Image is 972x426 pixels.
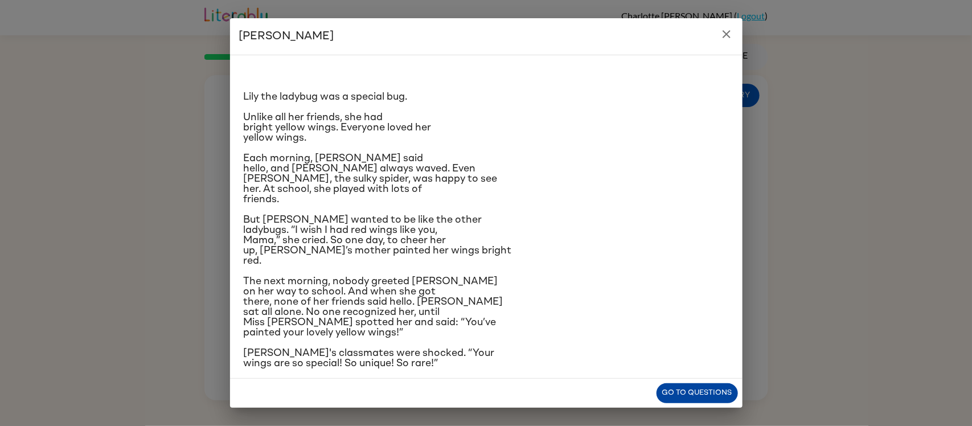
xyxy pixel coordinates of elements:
[244,112,432,143] span: Unlike all her friends, she had bright yellow wings. Everyone loved her yellow wings.
[244,92,408,102] span: Lily the ladybug was a special bug.
[244,153,498,204] span: Each morning, [PERSON_NAME] said hello, and [PERSON_NAME] always waved. Even [PERSON_NAME], the s...
[657,383,738,403] button: Go to questions
[244,348,495,368] span: [PERSON_NAME]'s classmates were shocked. “Your wings are so special! So unique! So rare!”
[244,276,503,338] span: The next morning, nobody greeted [PERSON_NAME] on her way to school. And when she got there, none...
[244,215,512,266] span: But [PERSON_NAME] wanted to be like the other ladybugs. “I wish I had red wings like you, Mama,” ...
[230,18,743,55] h2: [PERSON_NAME]
[715,23,738,46] button: close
